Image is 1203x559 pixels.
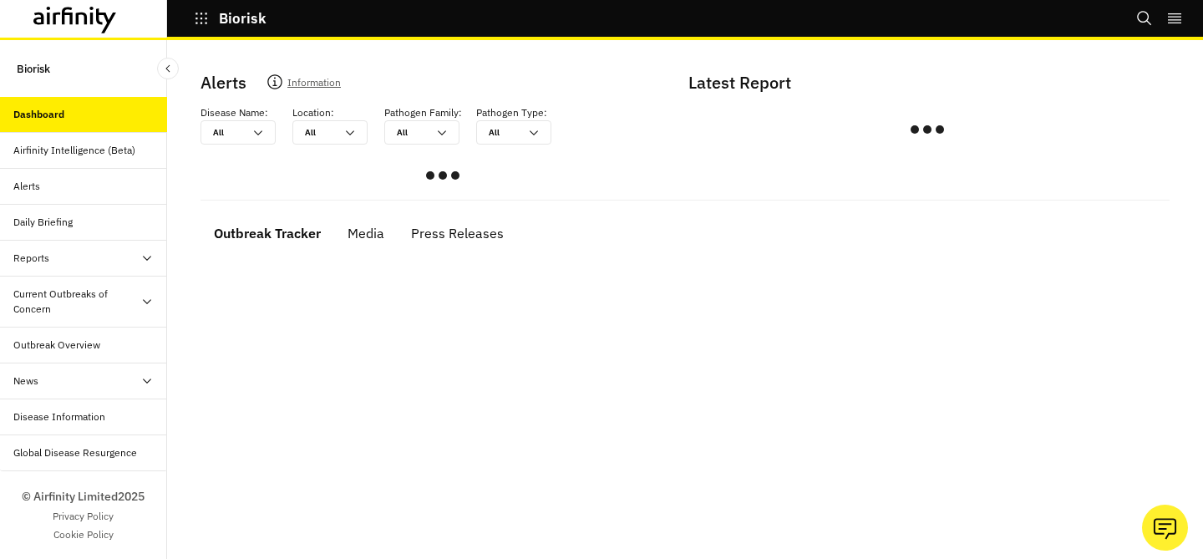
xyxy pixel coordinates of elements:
a: Cookie Policy [53,527,114,542]
div: Reports [13,251,49,266]
p: Information [287,74,341,97]
div: Outbreak Tracker [214,221,321,246]
p: Biorisk [17,53,50,84]
div: Global Disease Resurgence [13,445,137,460]
p: Pathogen Family : [384,105,462,120]
div: Airfinity Intelligence (Beta) [13,143,135,158]
div: Daily Briefing [13,215,73,230]
button: Biorisk [194,4,266,33]
div: Press Releases [411,221,504,246]
p: Location : [292,105,334,120]
p: Alerts [200,70,246,95]
a: Privacy Policy [53,509,114,524]
p: Disease Name : [200,105,268,120]
button: Ask our analysts [1142,505,1188,551]
div: Dashboard [13,107,64,122]
div: Alerts [13,179,40,194]
div: Media [348,221,384,246]
p: Pathogen Type : [476,105,547,120]
div: News [13,374,38,389]
button: Search [1136,4,1153,33]
div: Disease Information [13,409,105,424]
p: Biorisk [219,11,266,26]
p: © Airfinity Limited 2025 [22,488,145,506]
div: Current Outbreaks of Concern [13,287,140,317]
button: Close Sidebar [157,58,179,79]
p: Latest Report [688,70,1163,95]
div: Outbreak Overview [13,338,100,353]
